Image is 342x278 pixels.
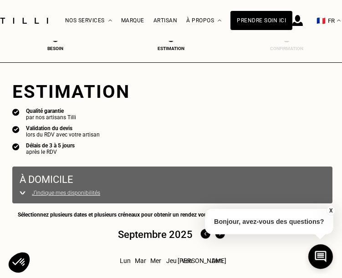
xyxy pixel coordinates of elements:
div: Estimation [12,81,330,102]
img: icon list info [12,142,20,151]
div: Septembre 2025 [118,229,193,240]
img: svg+xml;base64,PHN2ZyB3aWR0aD0iMjIiIGhlaWdodD0iMTEiIHZpZXdCb3g9IjAgMCAyMiAxMSIgZmlsbD0ibm9uZSIgeG... [20,190,26,196]
div: après le RDV [26,149,75,155]
div: Estimation [153,46,189,51]
div: Besoin [37,46,73,51]
img: icon list info [12,125,20,133]
p: Sélectionnez plusieurs dates et plusieurs créneaux pour obtenir un rendez vous dans les plus bref... [18,212,327,218]
div: par nos artisans Tilli [26,114,76,121]
div: Confirmation [269,46,305,51]
img: icon list info [12,108,20,116]
div: À propos [186,0,221,41]
button: X [326,206,335,216]
div: lors du RDV avec votre artisan [26,131,100,138]
img: menu déroulant [337,20,341,22]
a: Marque [121,17,144,24]
a: Prendre soin ici [230,11,292,30]
p: Bonjour, avez-vous des questions? [205,209,333,234]
img: Menu déroulant [108,20,112,22]
div: Nos services [65,0,112,41]
div: Délais de 3 à 5 jours [26,142,75,149]
p: À domicile [20,174,325,185]
span: 🇫🇷 [316,16,326,25]
img: Mois précédent [198,227,213,242]
img: icône connexion [292,15,303,26]
div: Validation du devis [26,125,100,131]
p: J‘indique mes disponibilités [26,190,100,196]
a: Artisan [153,17,178,24]
div: Qualité garantie [26,108,76,114]
img: Menu déroulant à propos [218,20,221,22]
